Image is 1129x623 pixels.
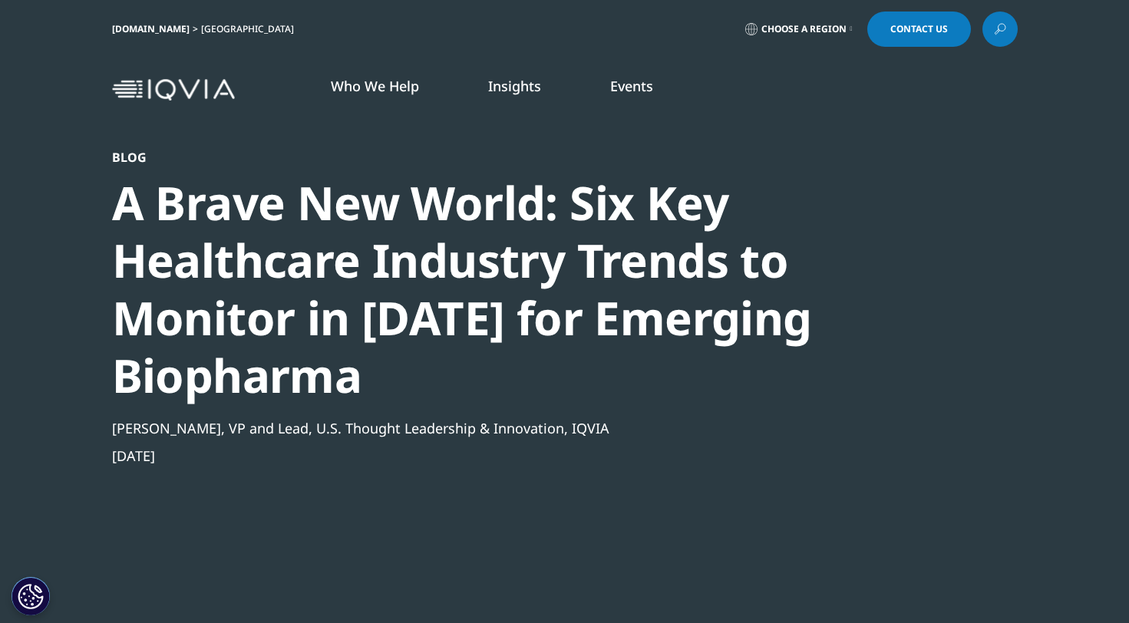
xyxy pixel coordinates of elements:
[112,174,935,404] div: A Brave New World: Six Key Healthcare Industry Trends to Monitor in [DATE] for Emerging Biopharma
[112,150,935,165] div: Blog
[201,23,300,35] div: [GEOGRAPHIC_DATA]
[112,22,190,35] a: [DOMAIN_NAME]
[331,77,419,95] a: Who We Help
[12,577,50,615] button: Cookie Settings
[761,23,847,35] span: Choose a Region
[241,54,1018,126] nav: Primary
[867,12,971,47] a: Contact Us
[112,79,235,101] img: IQVIA Healthcare Information Technology and Pharma Clinical Research Company
[890,25,948,34] span: Contact Us
[610,77,653,95] a: Events
[112,447,935,465] div: [DATE]
[488,77,541,95] a: Insights
[112,419,935,437] div: [PERSON_NAME], VP and Lead, U.S. Thought Leadership & Innovation, IQVIA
